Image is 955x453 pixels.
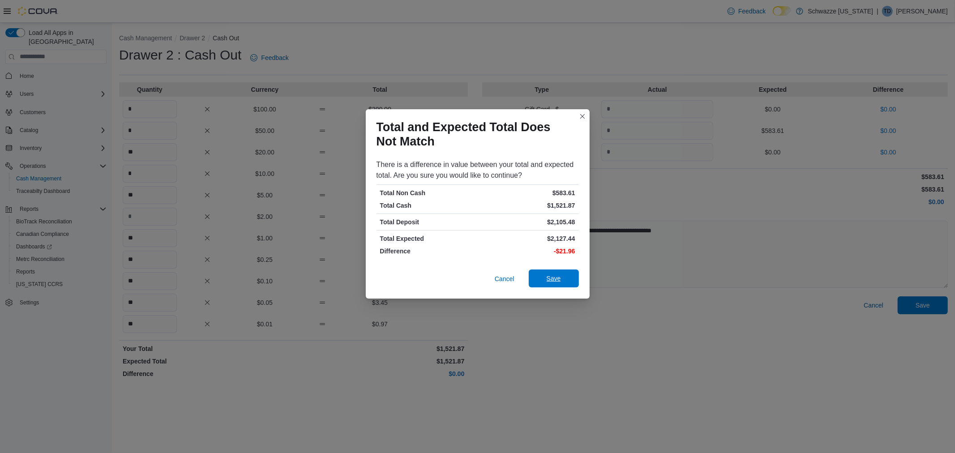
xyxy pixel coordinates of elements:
p: Difference [380,247,476,256]
span: Save [547,274,561,283]
p: Total Non Cash [380,188,476,197]
p: $1,521.87 [480,201,575,210]
p: $2,105.48 [480,218,575,226]
p: Total Expected [380,234,476,243]
p: $583.61 [480,188,575,197]
p: $2,127.44 [480,234,575,243]
button: Cancel [491,270,518,288]
h1: Total and Expected Total Does Not Match [377,120,572,149]
div: There is a difference in value between your total and expected total. Are you sure you would like... [377,159,579,181]
button: Save [529,269,579,287]
button: Closes this modal window [577,111,588,122]
span: Cancel [495,274,514,283]
p: Total Cash [380,201,476,210]
p: Total Deposit [380,218,476,226]
p: -$21.96 [480,247,575,256]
